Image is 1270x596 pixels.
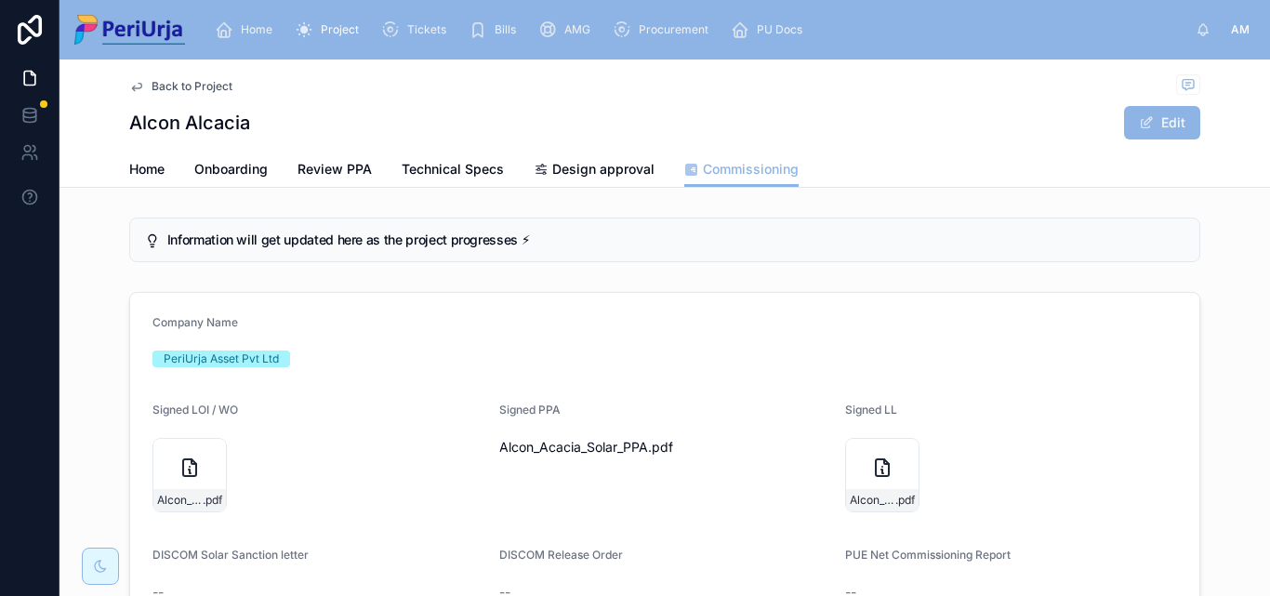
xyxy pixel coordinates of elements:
[200,9,1196,50] div: scrollable content
[534,152,655,190] a: Design approval
[129,79,232,94] a: Back to Project
[564,22,590,37] span: AMG
[845,548,1011,562] span: PUE Net Commissioning Report
[209,13,285,46] a: Home
[499,548,623,562] span: DISCOM Release Order
[407,22,446,37] span: Tickets
[552,160,655,179] span: Design approval
[703,160,799,179] span: Commissioning
[725,13,815,46] a: PU Docs
[298,160,372,179] span: Review PPA
[648,438,673,457] span: .pdf
[1231,22,1250,37] span: AM
[850,493,895,508] span: Alcon_Acacia_LL
[499,438,648,457] span: Alcon_Acacia_Solar_PPA
[74,15,185,45] img: App logo
[164,351,279,367] div: PeriUrja Asset Pvt Ltd
[152,315,238,329] span: Company Name
[129,160,165,179] span: Home
[152,548,309,562] span: DISCOM Solar Sanction letter
[152,403,238,417] span: Signed LOI / WO
[639,22,708,37] span: Procurement
[157,493,203,508] span: Alcon_LOI
[152,79,232,94] span: Back to Project
[463,13,529,46] a: Bills
[376,13,459,46] a: Tickets
[757,22,802,37] span: PU Docs
[845,403,897,417] span: Signed LL
[289,13,372,46] a: Project
[495,22,516,37] span: Bills
[194,152,268,190] a: Onboarding
[895,493,915,508] span: .pdf
[167,233,1184,246] h5: Information will get updated here as the project progresses ⚡
[402,152,504,190] a: Technical Specs
[533,13,603,46] a: AMG
[129,152,165,190] a: Home
[1124,106,1200,139] button: Edit
[684,152,799,188] a: Commissioning
[129,110,250,136] h1: Alcon Alcacia
[194,160,268,179] span: Onboarding
[499,403,561,417] span: Signed PPA
[241,22,272,37] span: Home
[203,493,222,508] span: .pdf
[321,22,359,37] span: Project
[298,152,372,190] a: Review PPA
[607,13,721,46] a: Procurement
[402,160,504,179] span: Technical Specs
